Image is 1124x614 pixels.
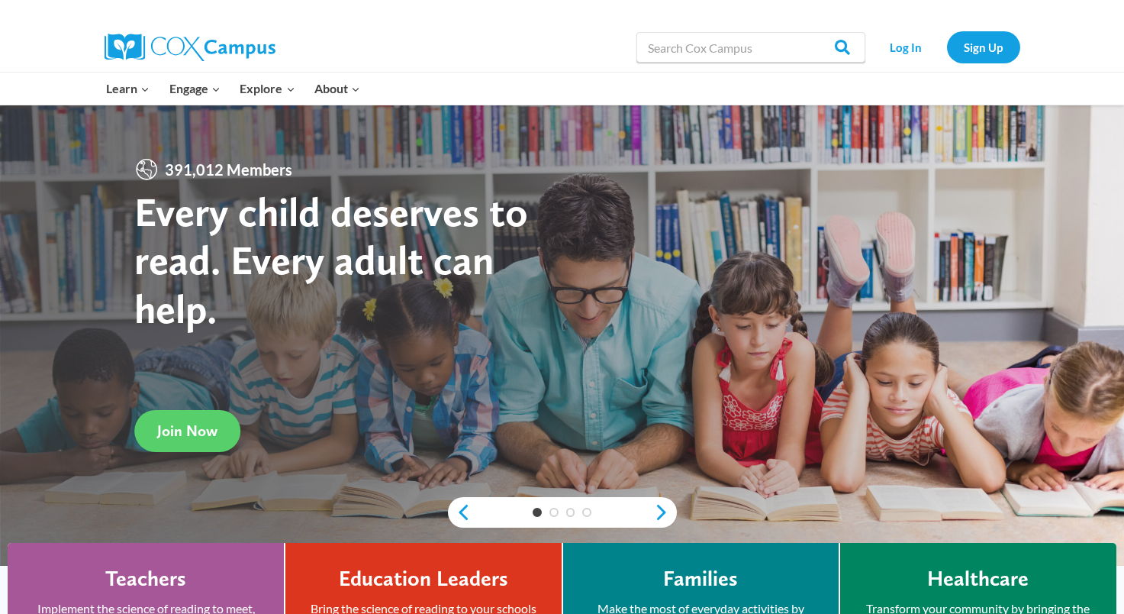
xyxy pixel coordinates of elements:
h4: Healthcare [927,566,1029,592]
nav: Secondary Navigation [873,31,1020,63]
a: 4 [582,508,591,517]
a: 2 [549,508,559,517]
a: 3 [566,508,575,517]
input: Search Cox Campus [636,32,865,63]
span: 391,012 Members [159,157,298,182]
span: About [314,79,360,99]
h4: Teachers [105,566,186,592]
div: content slider buttons [448,497,677,528]
a: previous [448,503,471,522]
a: next [654,503,677,522]
a: 1 [533,508,542,517]
span: Explore [240,79,295,99]
h4: Education Leaders [339,566,508,592]
a: Join Now [134,410,240,452]
span: Learn [106,79,150,99]
nav: Primary Navigation [97,73,370,105]
h4: Families [663,566,738,592]
strong: Every child deserves to read. Every adult can help. [134,187,528,333]
span: Join Now [157,422,217,440]
a: Log In [873,31,939,63]
a: Sign Up [947,31,1020,63]
span: Engage [169,79,221,99]
img: Cox Campus [105,34,275,61]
